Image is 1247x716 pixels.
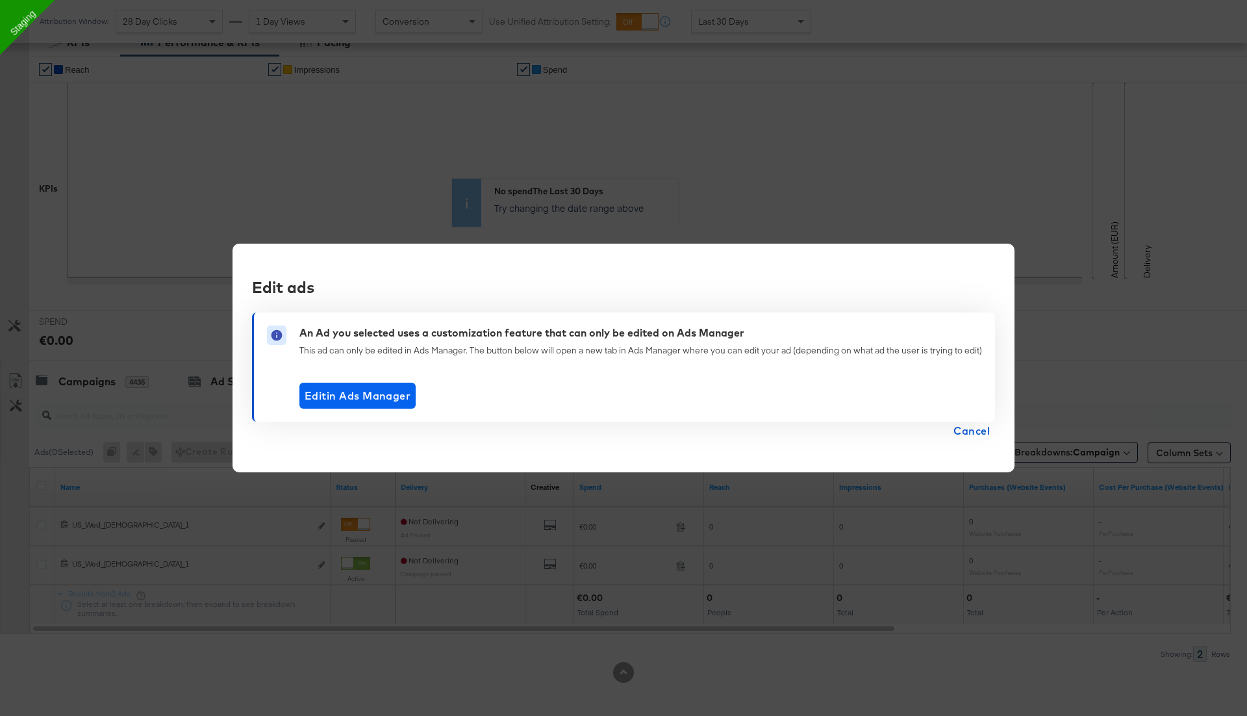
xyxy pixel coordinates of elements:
[953,422,990,440] span: Cancel
[305,387,410,405] span: Edit in Ads Manager
[299,344,982,357] div: This ad can only be edited in Ads Manager. The button below will open a new tab in Ads Manager wh...
[948,422,995,440] button: Cancel
[299,383,416,409] button: Editin Ads Manager
[299,326,744,340] div: An Ad you selected uses a customization feature that can only be edited on Ads Manager
[252,276,985,298] div: Edit ads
